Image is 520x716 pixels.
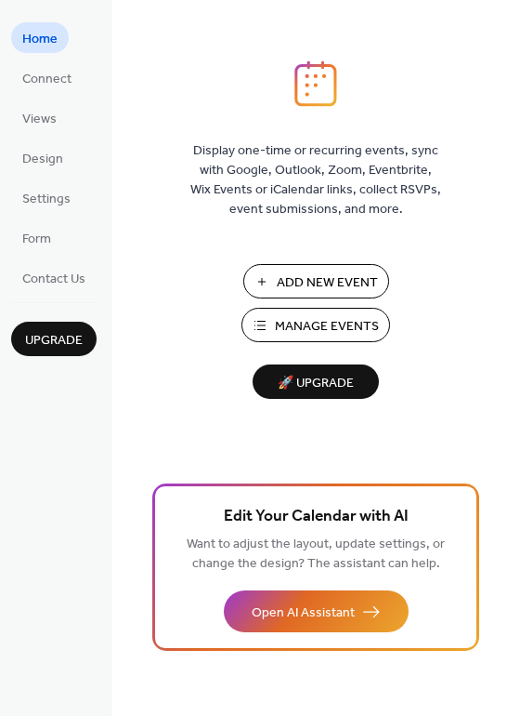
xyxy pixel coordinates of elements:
[241,308,390,342] button: Manage Events
[252,603,355,623] span: Open AI Assistant
[22,110,57,129] span: Views
[277,273,378,293] span: Add New Event
[22,270,85,289] span: Contact Us
[294,60,337,107] img: logo_icon.svg
[22,30,58,49] span: Home
[11,262,97,293] a: Contact Us
[22,70,71,89] span: Connect
[25,331,83,351] span: Upgrade
[224,590,409,632] button: Open AI Assistant
[190,141,441,219] span: Display one-time or recurring events, sync with Google, Outlook, Zoom, Eventbrite, Wix Events or ...
[11,22,69,53] a: Home
[22,150,63,169] span: Design
[11,102,68,133] a: Views
[264,371,368,396] span: 🚀 Upgrade
[243,264,389,298] button: Add New Event
[275,317,379,337] span: Manage Events
[11,62,83,93] a: Connect
[11,182,82,213] a: Settings
[22,230,51,249] span: Form
[11,222,62,253] a: Form
[187,532,445,577] span: Want to adjust the layout, update settings, or change the design? The assistant can help.
[224,504,409,530] span: Edit Your Calendar with AI
[22,190,71,209] span: Settings
[11,322,97,356] button: Upgrade
[11,142,74,173] a: Design
[253,365,379,399] button: 🚀 Upgrade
